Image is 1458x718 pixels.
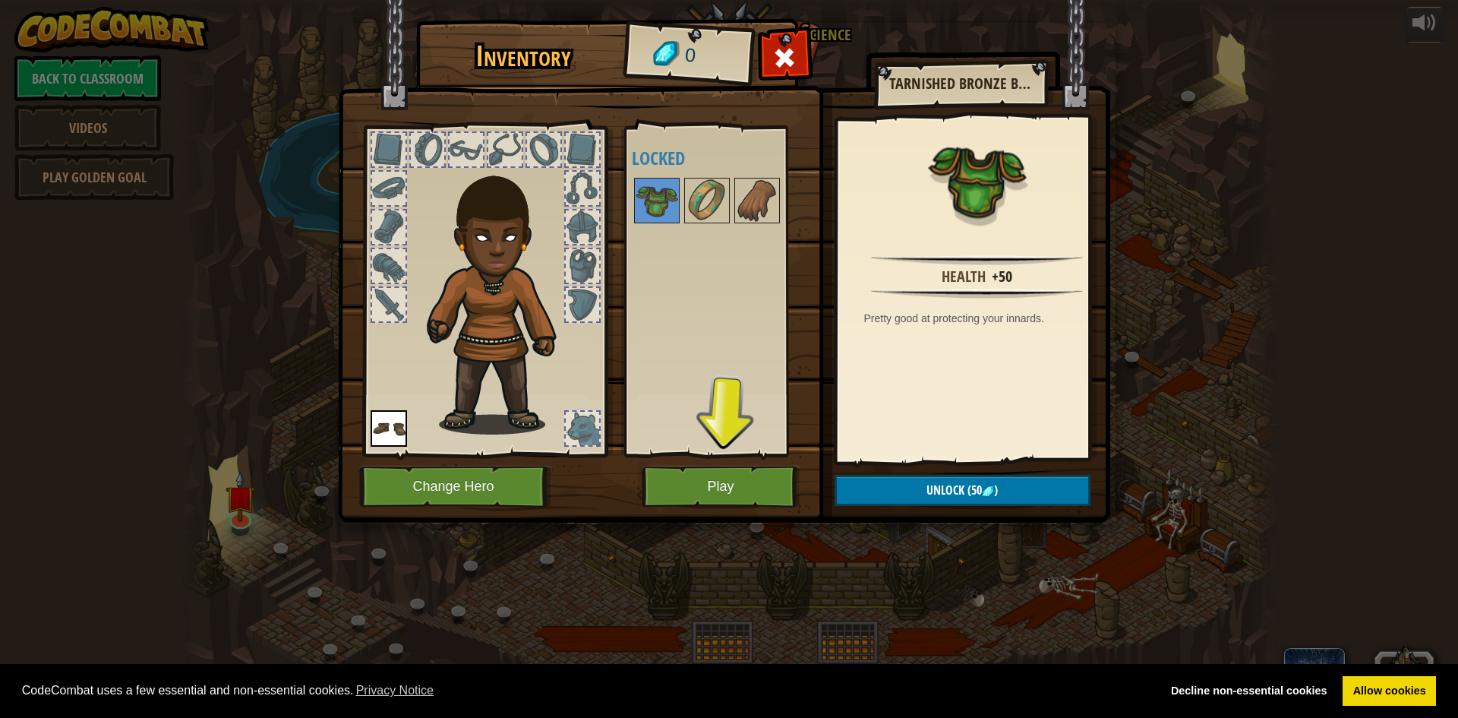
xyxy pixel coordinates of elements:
[736,179,778,222] img: portrait.png
[632,148,822,168] h4: Locked
[994,482,998,498] span: )
[420,155,583,435] img: raider_hair.png
[354,679,437,702] a: learn more about cookies
[864,311,1098,326] div: Pretty good at protecting your innards.
[1160,676,1337,707] a: deny cookies
[371,410,407,447] img: portrait.png
[642,466,800,508] button: Play
[871,289,1082,299] img: hr.png
[964,482,982,498] span: (50
[982,486,994,498] img: gem.png
[683,42,696,70] span: 0
[835,475,1090,506] button: Unlock(50)
[871,255,1082,265] img: hr.png
[1343,676,1436,707] a: allow cookies
[686,179,728,222] img: portrait.png
[359,466,552,508] button: Change Hero
[942,266,986,288] div: Health
[928,131,1027,229] img: portrait.png
[926,482,964,498] span: Unlock
[889,75,1032,92] h2: Tarnished Bronze Breastplate
[992,266,1012,288] div: +50
[22,679,1149,702] span: CodeCombat uses a few essential and non-essential cookies.
[427,40,620,72] h1: Inventory
[636,179,678,222] img: portrait.png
